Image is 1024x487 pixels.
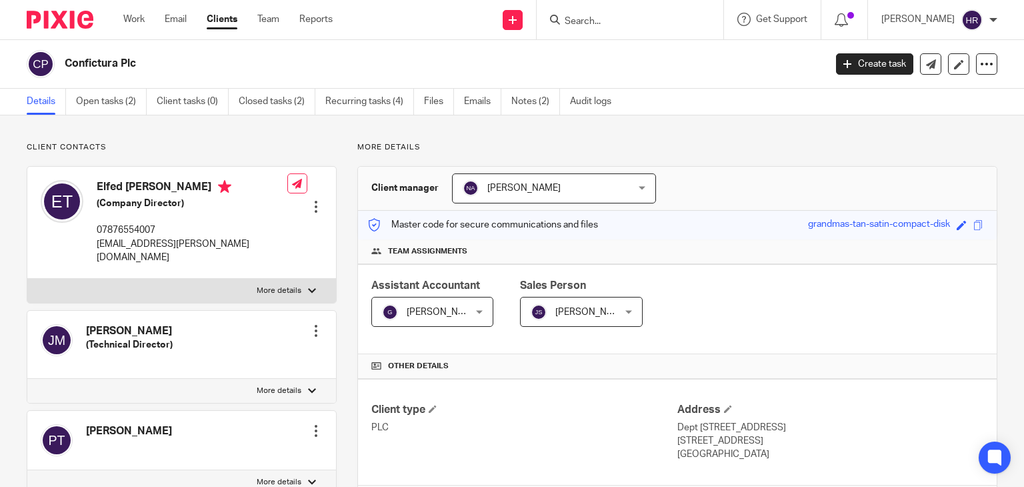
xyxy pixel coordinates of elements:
[41,324,73,356] img: svg%3E
[371,280,480,291] span: Assistant Accountant
[97,197,287,210] h5: (Company Director)
[961,9,983,31] img: svg%3E
[86,324,173,338] h4: [PERSON_NAME]
[382,304,398,320] img: svg%3E
[371,421,677,434] p: PLC
[41,424,73,456] img: svg%3E
[86,338,173,352] h5: (Technical Director)
[257,386,301,396] p: More details
[487,183,561,193] span: [PERSON_NAME]
[65,57,666,71] h2: Confictura Plc
[424,89,454,115] a: Files
[325,89,414,115] a: Recurring tasks (4)
[677,403,983,417] h4: Address
[27,50,55,78] img: svg%3E
[218,180,231,193] i: Primary
[836,53,913,75] a: Create task
[165,13,187,26] a: Email
[123,13,145,26] a: Work
[407,308,480,317] span: [PERSON_NAME]
[27,142,337,153] p: Client contacts
[463,180,479,196] img: svg%3E
[555,308,629,317] span: [PERSON_NAME]
[371,403,677,417] h4: Client type
[677,421,983,434] p: Dept [STREET_ADDRESS]
[756,15,807,24] span: Get Support
[97,237,287,265] p: [EMAIL_ADDRESS][PERSON_NAME][DOMAIN_NAME]
[157,89,229,115] a: Client tasks (0)
[257,286,301,296] p: More details
[27,89,66,115] a: Details
[464,89,501,115] a: Emails
[76,89,147,115] a: Open tasks (2)
[388,361,449,372] span: Other details
[239,89,315,115] a: Closed tasks (2)
[677,434,983,448] p: [STREET_ADDRESS]
[207,13,237,26] a: Clients
[97,223,287,237] p: 07876554007
[808,217,950,233] div: grandmas-tan-satin-compact-disk
[41,180,83,223] img: svg%3E
[531,304,547,320] img: svg%3E
[677,448,983,461] p: [GEOGRAPHIC_DATA]
[881,13,955,26] p: [PERSON_NAME]
[563,16,683,28] input: Search
[86,424,172,438] h4: [PERSON_NAME]
[368,218,598,231] p: Master code for secure communications and files
[388,246,467,257] span: Team assignments
[511,89,560,115] a: Notes (2)
[357,142,997,153] p: More details
[520,280,586,291] span: Sales Person
[27,11,93,29] img: Pixie
[371,181,439,195] h3: Client manager
[570,89,621,115] a: Audit logs
[257,13,279,26] a: Team
[299,13,333,26] a: Reports
[97,180,287,197] h4: Elfed [PERSON_NAME]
